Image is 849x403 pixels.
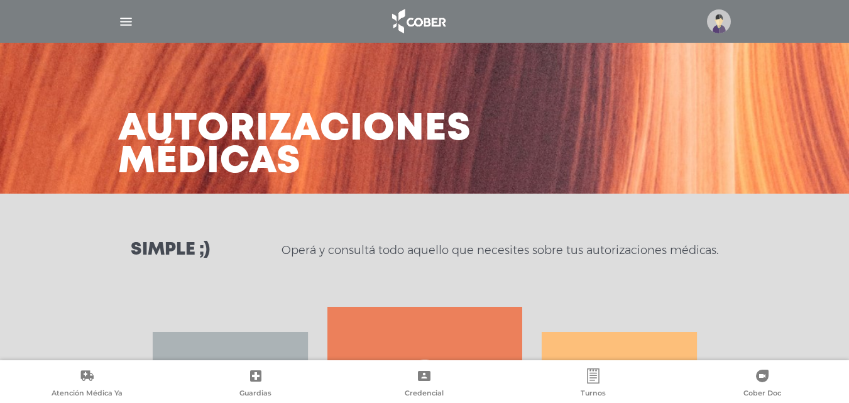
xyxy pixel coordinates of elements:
[743,389,781,400] span: Cober Doc
[118,113,471,179] h3: Autorizaciones médicas
[118,14,134,30] img: Cober_menu-lines-white.svg
[172,368,341,400] a: Guardias
[131,241,210,259] h3: Simple ;)
[509,368,678,400] a: Turnos
[405,389,444,400] span: Credencial
[52,389,123,400] span: Atención Médica Ya
[707,9,731,33] img: profile-placeholder.svg
[340,368,509,400] a: Credencial
[3,368,172,400] a: Atención Médica Ya
[385,6,451,36] img: logo_cober_home-white.png
[581,389,606,400] span: Turnos
[677,368,846,400] a: Cober Doc
[239,389,271,400] span: Guardias
[282,243,718,258] p: Operá y consultá todo aquello que necesites sobre tus autorizaciones médicas.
